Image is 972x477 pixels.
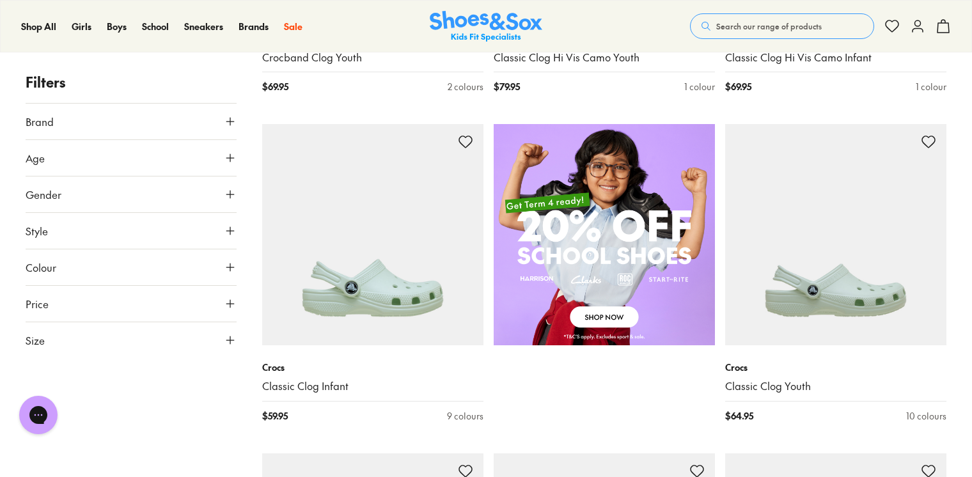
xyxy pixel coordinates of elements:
button: Age [26,140,237,176]
div: 1 colour [916,80,946,93]
span: Gender [26,187,61,202]
p: Crocs [725,361,946,374]
div: 9 colours [447,409,483,423]
a: Classic Clog Hi Vis Camo Infant [725,51,946,65]
a: Crocband Clog Youth [262,51,483,65]
span: $ 59.95 [262,409,288,423]
span: $ 64.95 [725,409,753,423]
a: Girls [72,20,91,33]
span: Price [26,296,49,311]
span: $ 69.95 [262,80,288,93]
a: Boys [107,20,127,33]
a: Classic Clog Infant [262,379,483,393]
button: Brand [26,104,237,139]
button: Search our range of products [690,13,874,39]
p: Crocs [262,361,483,374]
button: Gender [26,176,237,212]
p: Filters [26,72,237,93]
span: $ 79.95 [494,80,520,93]
span: Colour [26,260,56,275]
iframe: Gorgias live chat messenger [13,391,64,439]
a: Shop All [21,20,56,33]
span: Size [26,332,45,348]
a: Shoes & Sox [430,11,542,42]
div: 10 colours [906,409,946,423]
span: $ 69.95 [725,80,751,93]
span: Brand [26,114,54,129]
a: Classic Clog Hi Vis Camo Youth [494,51,715,65]
button: Style [26,213,237,249]
img: 20% off school shoes shop now [494,124,715,345]
span: Style [26,223,48,238]
a: School [142,20,169,33]
span: Age [26,150,45,166]
a: Sneakers [184,20,223,33]
a: Sale [284,20,302,33]
a: Classic Clog Youth [725,379,946,393]
div: 1 colour [684,80,715,93]
span: Search our range of products [716,20,822,32]
button: Price [26,286,237,322]
a: Brands [239,20,269,33]
div: 2 colours [448,80,483,93]
button: Size [26,322,237,358]
button: Colour [26,249,237,285]
img: SNS_Logo_Responsive.svg [430,11,542,42]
